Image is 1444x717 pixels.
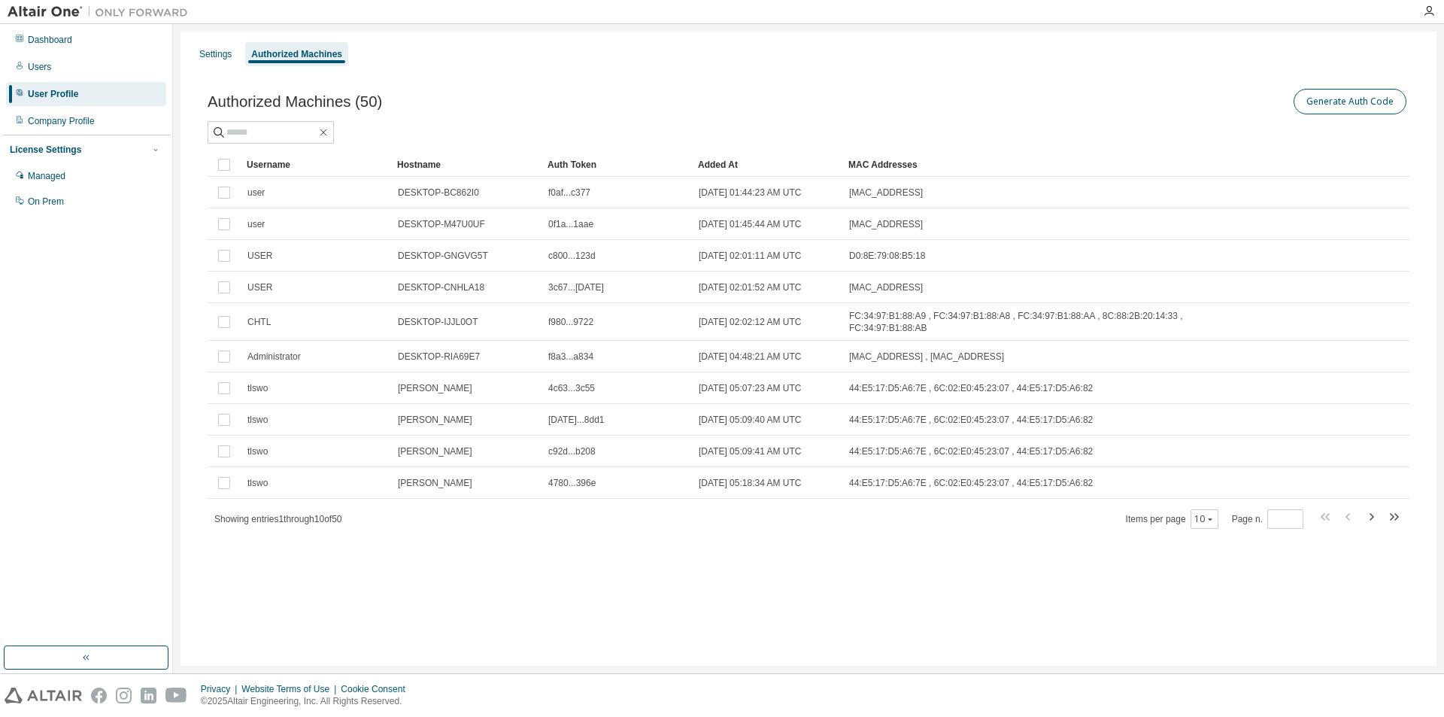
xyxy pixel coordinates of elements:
span: [PERSON_NAME] [398,414,472,426]
span: [MAC_ADDRESS] [849,281,923,293]
span: Administrator [247,351,301,363]
div: Company Profile [28,115,95,127]
span: 44:E5:17:D5:A6:7E , 6C:02:E0:45:23:07 , 44:E5:17:D5:A6:82 [849,445,1093,457]
span: USER [247,281,272,293]
span: DESKTOP-IJJL0OT [398,316,478,328]
span: Items per page [1126,509,1218,529]
span: tlswo [247,477,268,489]
span: [DATE] 05:07:23 AM UTC [699,382,802,394]
span: user [247,187,265,199]
div: Settings [199,48,232,60]
span: [DATE] 01:45:44 AM UTC [699,218,802,230]
span: 44:E5:17:D5:A6:7E , 6C:02:E0:45:23:07 , 44:E5:17:D5:A6:82 [849,477,1093,489]
div: Hostname [397,153,535,177]
span: [DATE] 02:01:11 AM UTC [699,250,802,262]
span: DESKTOP-RIA69E7 [398,351,480,363]
div: Managed [28,170,65,182]
span: 4c63...3c55 [548,382,595,394]
span: [MAC_ADDRESS] [849,218,923,230]
div: Dashboard [28,34,72,46]
span: [DATE] 05:09:41 AM UTC [699,445,802,457]
div: Website Terms of Use [241,683,341,695]
button: 10 [1194,513,1215,525]
span: CHTL [247,316,271,328]
div: Users [28,61,51,73]
div: Privacy [201,683,241,695]
span: Page n. [1232,509,1303,529]
span: 44:E5:17:D5:A6:7E , 6C:02:E0:45:23:07 , 44:E5:17:D5:A6:82 [849,382,1093,394]
span: tlswo [247,445,268,457]
span: [MAC_ADDRESS] [849,187,923,199]
span: f8a3...a834 [548,351,593,363]
span: [DATE]...8dd1 [548,414,604,426]
div: User Profile [28,88,78,100]
img: facebook.svg [91,688,107,703]
span: Authorized Machines (50) [208,93,382,111]
span: user [247,218,265,230]
span: DESKTOP-GNGVG5T [398,250,488,262]
span: [DATE] 04:48:21 AM UTC [699,351,802,363]
span: 44:E5:17:D5:A6:7E , 6C:02:E0:45:23:07 , 44:E5:17:D5:A6:82 [849,414,1093,426]
img: youtube.svg [165,688,187,703]
span: [PERSON_NAME] [398,382,472,394]
span: [DATE] 02:01:52 AM UTC [699,281,802,293]
span: [PERSON_NAME] [398,477,472,489]
p: © 2025 Altair Engineering, Inc. All Rights Reserved. [201,695,414,708]
span: f980...9722 [548,316,593,328]
div: On Prem [28,196,64,208]
span: [MAC_ADDRESS] , [MAC_ADDRESS] [849,351,1004,363]
div: Username [247,153,385,177]
div: Auth Token [548,153,686,177]
span: D0:8E:79:08:B5:18 [849,250,925,262]
span: FC:34:97:B1:88:A9 , FC:34:97:B1:88:A8 , FC:34:97:B1:88:AA , 8C:88:2B:20:14:33 , FC:34:97:B1:88:AB [849,310,1251,334]
span: DESKTOP-CNHLA18 [398,281,484,293]
span: c800...123d [548,250,596,262]
img: linkedin.svg [141,688,156,703]
span: DESKTOP-M47U0UF [398,218,485,230]
span: [PERSON_NAME] [398,445,472,457]
span: tlswo [247,414,268,426]
img: altair_logo.svg [5,688,82,703]
span: [DATE] 05:09:40 AM UTC [699,414,802,426]
span: 0f1a...1aae [548,218,593,230]
div: Authorized Machines [251,48,342,60]
img: Altair One [8,5,196,20]
span: Showing entries 1 through 10 of 50 [214,514,342,524]
div: Cookie Consent [341,683,414,695]
span: f0af...c377 [548,187,590,199]
span: [DATE] 02:02:12 AM UTC [699,316,802,328]
div: Added At [698,153,836,177]
span: 3c67...[DATE] [548,281,604,293]
span: DESKTOP-BC862I0 [398,187,479,199]
button: Generate Auth Code [1294,89,1406,114]
div: MAC Addresses [848,153,1251,177]
span: [DATE] 05:18:34 AM UTC [699,477,802,489]
span: 4780...396e [548,477,596,489]
img: instagram.svg [116,688,132,703]
span: c92d...b208 [548,445,596,457]
span: USER [247,250,272,262]
div: License Settings [10,144,81,156]
span: [DATE] 01:44:23 AM UTC [699,187,802,199]
span: tlswo [247,382,268,394]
